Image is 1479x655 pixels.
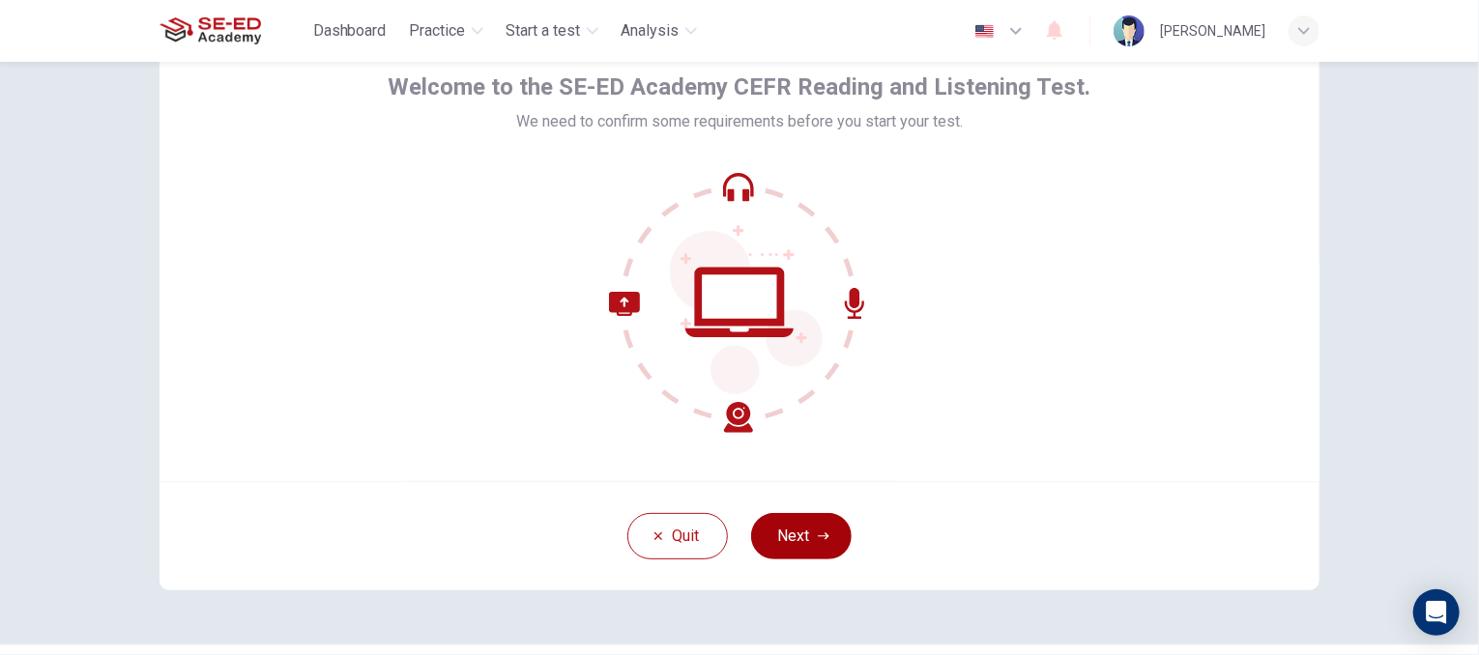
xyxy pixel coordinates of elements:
[499,14,606,48] button: Start a test
[516,110,963,133] span: We need to confirm some requirements before you start your test.
[305,14,394,48] button: Dashboard
[410,19,466,43] span: Practice
[751,513,852,559] button: Next
[622,19,680,43] span: Analysis
[1114,15,1145,46] img: Profile picture
[1413,589,1460,636] div: Open Intercom Messenger
[614,14,705,48] button: Analysis
[159,12,261,50] img: SE-ED Academy logo
[389,71,1091,102] span: Welcome to the SE-ED Academy CEFR Reading and Listening Test.
[159,12,305,50] a: SE-ED Academy logo
[627,513,728,559] button: Quit
[1160,19,1265,43] div: [PERSON_NAME]
[972,24,997,39] img: en
[507,19,581,43] span: Start a test
[402,14,491,48] button: Practice
[313,19,387,43] span: Dashboard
